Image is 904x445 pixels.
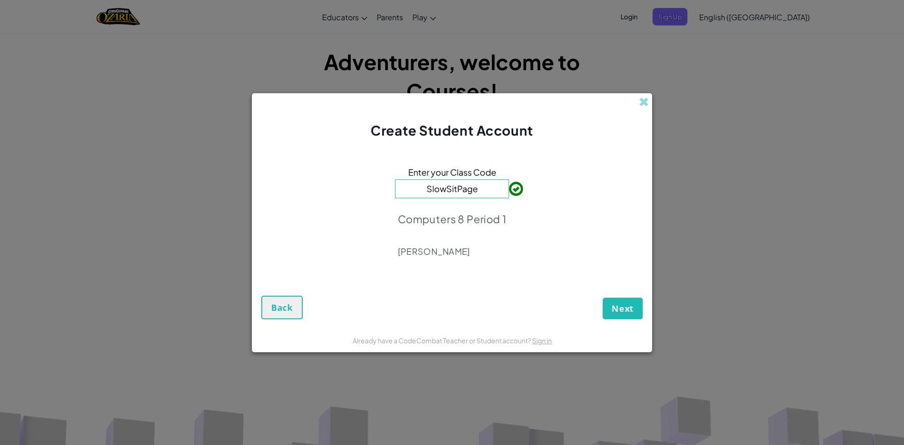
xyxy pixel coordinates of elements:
[261,296,303,319] button: Back
[271,302,293,313] span: Back
[603,298,643,319] button: Next
[398,246,506,257] p: [PERSON_NAME]
[353,336,532,345] span: Already have a CodeCombat Teacher or Student account?
[371,122,533,138] span: Create Student Account
[532,336,552,345] a: Sign in
[398,212,506,226] p: Computers 8 Period 1
[612,303,634,314] span: Next
[408,165,496,179] span: Enter your Class Code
